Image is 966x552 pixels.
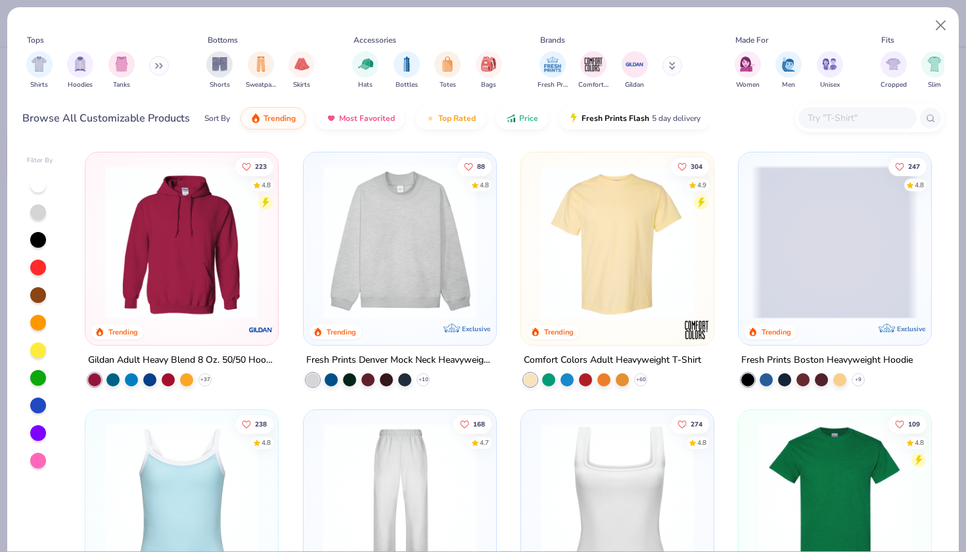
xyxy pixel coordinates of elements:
img: Gildan logo [248,317,275,343]
button: Like [235,415,273,434]
img: 029b8af0-80e6-406f-9fdc-fdf898547912 [534,166,701,319]
button: Like [453,415,491,434]
div: filter for Hats [352,51,379,90]
img: most_fav.gif [326,113,336,124]
img: Bags Image [481,57,495,72]
div: Brands [540,34,565,46]
img: Unisex Image [822,57,837,72]
div: 4.8 [262,180,271,190]
button: Most Favorited [316,107,405,129]
div: Fresh Prints Boston Heavyweight Hoodie [741,352,913,369]
img: 01756b78-01f6-4cc6-8d8a-3c30c1a0c8ac [99,166,265,319]
img: Comfort Colors Image [584,55,603,74]
img: Men Image [781,57,796,72]
span: Shorts [210,80,230,90]
div: Browse All Customizable Products [22,110,190,126]
button: Price [496,107,548,129]
img: TopRated.gif [425,113,436,124]
div: filter for Comfort Colors [578,51,609,90]
button: Like [457,157,491,175]
button: filter button [26,51,53,90]
div: Bottoms [208,34,238,46]
button: Top Rated [415,107,486,129]
div: filter for Men [775,51,802,90]
button: filter button [394,51,420,90]
div: filter for Cropped [881,51,907,90]
span: Shirts [30,80,48,90]
img: Cropped Image [886,57,901,72]
span: Totes [440,80,456,90]
span: 109 [908,421,920,428]
button: Close [929,13,954,38]
div: Accessories [354,34,396,46]
button: filter button [775,51,802,90]
span: + 37 [200,376,210,384]
span: Most Favorited [339,113,395,124]
div: 4.8 [479,180,488,190]
span: Exclusive [897,325,925,333]
span: Skirts [293,80,310,90]
div: Tops [27,34,44,46]
button: filter button [434,51,461,90]
div: 4.8 [915,180,924,190]
div: filter for Bags [476,51,502,90]
span: Trending [264,113,296,124]
img: Sweatpants Image [254,57,268,72]
div: Fresh Prints Denver Mock Neck Heavyweight Sweatshirt [306,352,494,369]
img: Slim Image [927,57,942,72]
button: filter button [622,51,648,90]
div: 4.7 [479,438,488,448]
input: Try "T-Shirt" [806,110,908,126]
img: Shirts Image [32,57,47,72]
span: Bottles [396,80,418,90]
span: 238 [255,421,267,428]
span: 168 [472,421,484,428]
img: Gildan Image [625,55,645,74]
span: Unisex [820,80,840,90]
img: Hoodies Image [73,57,87,72]
img: flash.gif [568,113,579,124]
span: 247 [908,163,920,170]
div: Made For [735,34,768,46]
span: + 9 [855,376,862,384]
button: filter button [288,51,315,90]
span: Tanks [113,80,130,90]
span: 5 day delivery [652,111,701,126]
div: 4.9 [697,180,706,190]
button: Like [888,415,927,434]
button: filter button [206,51,233,90]
span: Men [782,80,795,90]
span: Cropped [881,80,907,90]
img: Hats Image [358,57,373,72]
span: + 60 [635,376,645,384]
button: Like [671,157,709,175]
span: 274 [691,421,702,428]
span: Slim [928,80,941,90]
img: trending.gif [250,113,261,124]
div: filter for Women [735,51,761,90]
button: filter button [817,51,843,90]
span: 223 [255,163,267,170]
span: Fresh Prints Flash [582,113,649,124]
span: Gildan [625,80,644,90]
button: filter button [476,51,502,90]
button: filter button [246,51,276,90]
img: Fresh Prints Image [543,55,563,74]
div: Gildan Adult Heavy Blend 8 Oz. 50/50 Hooded Sweatshirt [88,352,275,369]
button: Like [235,157,273,175]
div: filter for Shorts [206,51,233,90]
img: Bottles Image [400,57,414,72]
button: filter button [735,51,761,90]
div: filter for Hoodies [67,51,93,90]
span: Women [736,80,760,90]
img: Skirts Image [294,57,310,72]
img: Shorts Image [212,57,227,72]
img: Comfort Colors logo [683,317,710,343]
button: Trending [241,107,306,129]
button: filter button [578,51,609,90]
span: Sweatpants [246,80,276,90]
button: Fresh Prints Flash5 day delivery [559,107,710,129]
span: + 10 [418,376,428,384]
span: Hoodies [68,80,93,90]
div: 4.8 [915,438,924,448]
